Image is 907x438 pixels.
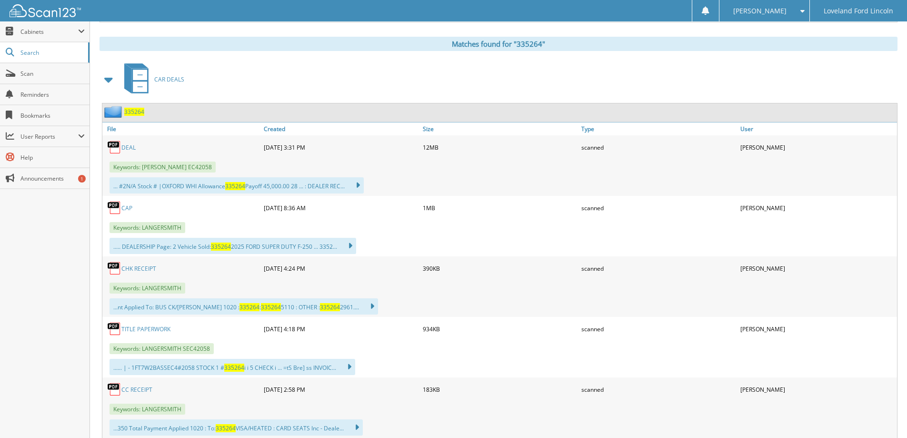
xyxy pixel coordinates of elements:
[121,143,136,152] a: DEAL
[110,222,185,233] span: Keywords: LANGERSMITH
[110,283,185,294] span: Keywords: LANGERSMITH
[211,243,231,251] span: 335264
[107,140,121,154] img: PDF.png
[20,112,85,120] span: Bookmarks
[579,138,738,157] div: scanned
[261,122,420,135] a: Created
[121,265,156,273] a: CHK RECEIPT
[420,380,579,399] div: 183KB
[100,37,897,51] div: Matches found for "335264"
[107,322,121,336] img: PDF.png
[579,122,738,135] a: Type
[107,382,121,397] img: PDF.png
[225,182,245,190] span: 335264
[102,122,261,135] a: File
[104,106,124,118] img: folder2.png
[261,259,420,278] div: [DATE] 4:24 PM
[110,162,216,173] span: Keywords: [PERSON_NAME] EC42058
[124,108,144,116] a: 335264
[738,259,897,278] div: [PERSON_NAME]
[824,8,893,14] span: Loveland Ford Lincoln
[738,138,897,157] div: [PERSON_NAME]
[420,319,579,338] div: 934KB
[107,261,121,275] img: PDF.png
[579,259,738,278] div: scanned
[78,175,86,183] div: 1
[110,177,364,194] div: ... #2N/A Stock # |OXFORD WHI Allowance Payoff 45,000.00 28 ... : DEALER REC...
[261,380,420,399] div: [DATE] 2:58 PM
[110,343,214,354] span: Keywords: LANGERSMITH SEC42058
[738,380,897,399] div: [PERSON_NAME]
[261,198,420,217] div: [DATE] 8:36 AM
[420,122,579,135] a: Size
[119,61,184,98] a: CAR DEALS
[110,419,363,436] div: ...350 Total Payment Applied 1020 : To: VISA/HEATED : CARD SEATS Inc - Deale...
[738,198,897,217] div: [PERSON_NAME]
[20,91,85,99] span: Reminders
[121,386,152,394] a: CC RECEIPT
[110,238,356,254] div: ..... DEALERSHIP Page: 2 Vehicle Sold: 2025 FORD SUPER DUTY F-250 ... 3352...
[20,49,83,57] span: Search
[10,4,81,17] img: scan123-logo-white.svg
[110,359,355,375] div: ...... | - 1FT7W2BASSEC4#2058 STOCK 1 # i i 5 CHECK i ... =tS Bre] ss INVOIC...
[579,198,738,217] div: scanned
[320,303,340,311] span: 335264
[239,303,259,311] span: 335264
[20,174,85,183] span: Announcements
[224,364,244,372] span: 335264
[20,28,78,36] span: Cabinets
[154,75,184,83] span: CAR DEALS
[420,138,579,157] div: 12MB
[121,325,170,333] a: TITLE PAPERWORK
[859,392,907,438] iframe: Chat Widget
[733,8,787,14] span: [PERSON_NAME]
[110,298,378,315] div: ...nt Applied To: BUS CK/[PERSON_NAME] 1020 : : 5110 : OTHER : 2961....
[579,319,738,338] div: scanned
[20,70,85,78] span: Scan
[121,204,132,212] a: CAP
[579,380,738,399] div: scanned
[20,153,85,162] span: Help
[420,259,579,278] div: 390KB
[738,319,897,338] div: [PERSON_NAME]
[216,424,236,432] span: 335264
[20,132,78,141] span: User Reports
[261,319,420,338] div: [DATE] 4:18 PM
[110,404,185,415] span: Keywords: LANGERSMITH
[420,198,579,217] div: 1MB
[261,138,420,157] div: [DATE] 3:31 PM
[738,122,897,135] a: User
[261,303,281,311] span: 335264
[107,201,121,215] img: PDF.png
